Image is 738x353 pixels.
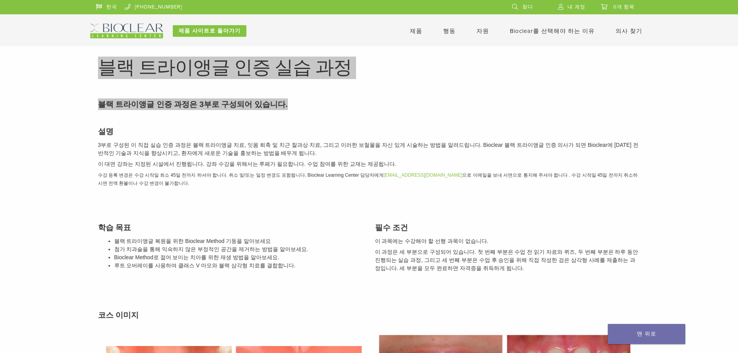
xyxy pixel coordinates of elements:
a: Bioclear를 선택해야 하는 이유 [510,28,595,34]
a: 제품 사이트로 돌아가기 [173,25,246,37]
a: 제품 [410,28,422,34]
a: [EMAIL_ADDRESS][DOMAIN_NAME] [384,172,462,178]
font: [PHONE_NUMBER] [135,4,182,10]
font: 수강 등록 변경은 수강 시작일 최소 45일 전까지 하셔야 합니다. 취소 및/또는 일정 변경도 포함됩니다. Bioclear Learning Center 담당자에게 [98,172,384,178]
font: 코스 이미지 [98,311,139,319]
font: 제품 사이트로 돌아가기 [179,28,241,34]
font: 학습 목표 [98,223,131,232]
a: 자원 [477,28,489,34]
font: Bioclear Method로 젊어 보이는 치아를 위한 재생 방법을 알아보세요. [114,254,279,260]
font: 맨 위로 [637,331,656,337]
font: 이 대면 강좌는 지정된 시설에서 진행됩니다. 강좌 수강을 위해서는 루페가 필요합니다. 수업 참여를 위한 교재는 제공됩니다. [98,161,396,167]
font: 찾다 [522,4,533,10]
font: 루트 오버레이를 사용하여 클래스 V 마모와 블랙 삼각형 치료를 결합합니다. [114,262,296,269]
font: 첨가 치과술을 통해 익숙하지 않은 부정적인 공간을 제거하는 방법을 알아보세요. [114,246,308,252]
a: 맨 위로 [608,324,685,344]
a: 의사 찾기 [616,28,642,34]
font: 내 계정 [568,4,585,10]
a: 행동 [443,28,456,34]
font: 한국 [106,4,117,10]
font: 3부로 구성된 이 직접 실습 인증 과정은 블랙 트라이앵글 치료, 잇몸 퇴축 및 치근 찰과상 치료, 그리고 이러한 보철물을 자신 있게 시술하는 방법을 알려드립니다. Biocle... [98,142,638,156]
font: 0개 항목 [613,4,635,10]
font: 블랙 트라이앵글 복원을 위한 Bioclear Method 기둥을 알아보세요 [114,238,271,244]
font: 이 과정은 세 부분으로 구성되어 있습니다. 첫 번째 부분은 수업 전 읽기 자료와 퀴즈, 두 번째 부분은 하루 동안 진행되는 실습 과정, 그리고 세 번째 부분은 수업 후 승인을... [375,249,638,271]
font: 이 과목에는 수강해야 할 선행 과목이 없습니다. [375,238,489,244]
font: 블랙 트라이앵글 인증 실습 과정 [98,57,352,79]
font: 필수 조건 [375,223,408,232]
font: 블랙 트라이앵글 인증 과정은 3부로 구성되어 있습니다. [98,100,288,108]
font: 설명 [98,127,114,136]
img: 바이오클리어 [90,24,163,38]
